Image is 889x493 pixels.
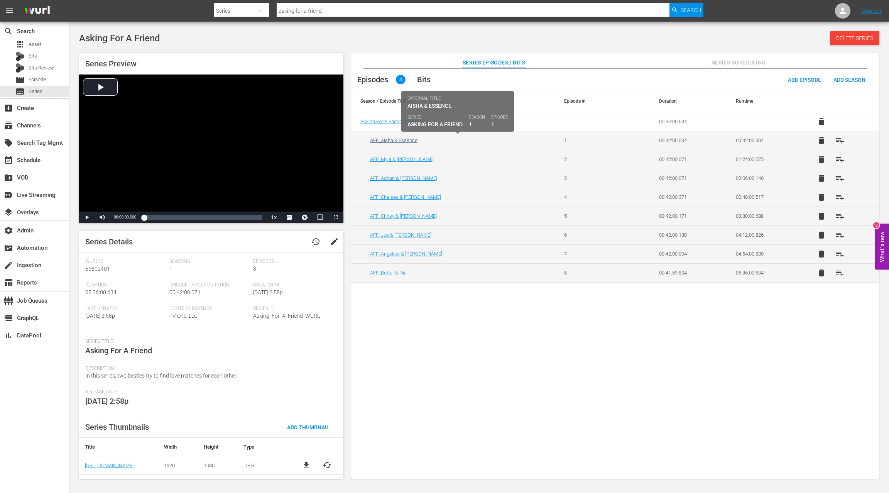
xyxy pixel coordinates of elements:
[29,52,37,60] span: Bits
[370,213,437,219] a: AFF_Chrisy & [PERSON_NAME]
[4,278,13,287] span: Reports
[817,249,826,259] span: delete
[4,121,13,130] span: Channels
[29,64,54,72] span: Bits Review
[15,40,25,49] span: Asset
[85,373,237,379] span: In this series, two besties try to find love matches for each other.
[370,137,417,143] a: AFF_Aisha & Essence
[169,313,198,319] span: TV One, LLC
[831,226,849,244] button: playlist_add
[4,103,13,113] span: Create
[831,264,849,282] button: playlist_add
[85,259,166,265] span: Wurl Id
[238,456,291,474] td: .JPG
[831,188,849,207] button: playlist_add
[831,150,849,169] button: playlist_add
[669,3,703,17] button: Search
[79,75,343,223] div: Video Player
[812,150,831,169] button: delete
[812,169,831,188] button: delete
[4,138,13,147] span: Search Tag Mgmt
[817,212,826,221] span: delete
[827,73,872,86] button: Add Season
[79,438,158,456] th: Title
[85,237,133,246] span: Series Details
[85,389,333,395] span: Release Date:
[325,232,343,251] button: edit
[85,289,117,295] span: 05:36:00.634
[4,190,13,200] span: Live Streaming
[835,268,845,278] span: playlist_add
[817,230,826,240] span: delete
[4,243,13,252] span: Automation
[370,175,437,181] a: AFF_Adrian & [PERSON_NAME]
[85,266,110,272] span: 56802401
[727,263,803,282] td: 05:36:00.634
[835,174,845,183] span: playlist_add
[835,230,845,240] span: playlist_add
[835,155,845,164] span: playlist_add
[817,117,826,126] span: delete
[15,63,25,73] div: Bits Review
[144,215,262,220] div: Progress Bar
[831,207,849,225] button: playlist_add
[727,188,803,207] td: 02:48:00.517
[831,169,849,188] button: playlist_add
[360,119,429,124] span: Asking For A Friend Season 1 ( 1 )
[650,150,726,169] td: 00:42:00.071
[727,169,803,188] td: 02:06:00.146
[4,331,13,340] span: DataPool
[297,212,313,223] button: Jump To Time
[873,222,879,228] div: 3
[198,456,238,474] td: 1080
[4,173,13,182] span: VOD
[370,156,434,162] a: AFF_Myia & [PERSON_NAME]
[812,245,831,263] button: delete
[555,207,631,225] td: 5
[4,226,13,235] span: Admin
[650,207,726,225] td: 00:42:00.171
[169,306,250,312] span: Content Partner
[85,59,137,68] span: Series Preview
[253,266,256,272] span: 8
[650,263,726,282] td: 00:41:59.804
[862,8,882,14] a: Sign Out
[650,244,726,263] td: 00:42:00.004
[238,438,291,456] th: Type
[330,237,339,246] span: edit
[817,268,826,278] span: delete
[302,461,311,470] a: file_download
[85,463,134,468] a: [URL][DOMAIN_NAME]
[812,112,831,131] button: delete
[555,150,631,169] td: 2
[727,131,803,150] td: 00:42:00.004
[158,456,198,474] td: 1920
[85,346,152,355] span: Asking For A Friend
[727,90,803,112] th: Runtime
[85,313,115,319] span: [DATE] 2:58p
[198,438,238,456] th: Height
[323,461,332,470] span: cached
[463,58,525,68] span: Series Episodes / Bits
[817,193,826,202] span: delete
[650,112,726,131] td: 05:36:00.634
[85,306,166,312] span: Last Updated
[281,420,336,434] button: Add Thumbnail
[15,87,25,96] span: Series
[835,212,845,221] span: playlist_add
[782,77,827,83] span: Add Episode
[253,259,333,265] span: Episodes
[85,282,166,288] span: Duration
[555,90,631,112] th: Episode #
[4,296,13,305] span: Job Queues
[313,212,328,223] button: Picture-in-Picture
[169,266,172,272] span: 1
[835,249,845,259] span: playlist_add
[4,156,13,165] span: Schedule
[555,131,631,150] td: 1
[417,75,431,84] span: Bits
[396,75,406,84] span: 8
[282,212,297,223] button: Captions
[370,251,442,257] a: AFF_Angelica & [PERSON_NAME]
[253,306,333,312] span: Series ID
